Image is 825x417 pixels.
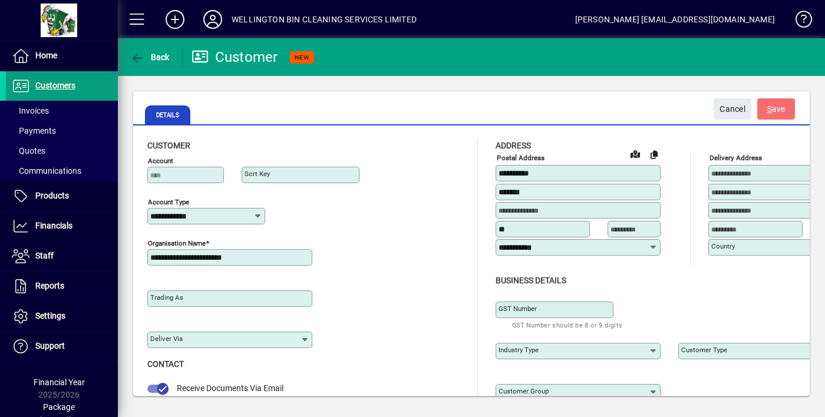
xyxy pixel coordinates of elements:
a: Home [6,41,118,71]
a: Support [6,332,118,361]
span: Customers [35,81,75,90]
app-page-header-button: Back [118,47,183,68]
div: Customer [192,48,278,67]
span: NEW [295,54,309,61]
mat-hint: GST Number should be 8 or 9 digits [512,318,623,332]
a: Knowledge Base [787,2,810,41]
button: Save [757,98,795,120]
span: Invoices [12,106,49,115]
a: Settings [6,302,118,331]
a: Financials [6,211,118,241]
span: Address [496,141,531,150]
span: Settings [35,311,65,320]
mat-label: Customer group [499,387,549,395]
span: Products [35,191,69,200]
span: Quotes [12,146,45,155]
span: Contact [147,359,184,369]
mat-label: Deliver via [150,335,183,343]
mat-label: Customer type [681,346,727,354]
span: Customer [147,141,190,150]
mat-label: GST Number [499,305,537,313]
span: Financial Year [34,378,85,387]
button: Back [127,47,173,68]
div: WELLINGTON BIN CLEANING SERVICES LIMITED [232,10,417,29]
span: S [767,104,772,114]
mat-label: Sort key [245,170,270,178]
span: Staff [35,251,54,260]
span: Communications [12,166,81,176]
mat-label: Industry type [499,346,539,354]
a: Products [6,181,118,211]
button: Profile [194,9,232,30]
mat-label: Account Type [148,198,189,206]
a: Reports [6,272,118,301]
span: Financials [35,221,72,230]
button: Copy to Delivery address [645,145,664,164]
a: View on map [626,144,645,163]
span: Payments [12,126,56,135]
span: Receive Documents Via Email [177,383,283,393]
span: Details [145,105,190,124]
span: Home [35,51,57,60]
span: Cancel [720,100,745,119]
mat-label: Organisation name [148,239,206,247]
mat-label: Country [711,242,735,250]
span: ave [767,100,786,119]
a: Quotes [6,141,118,161]
span: Business details [496,276,566,285]
a: Invoices [6,101,118,121]
span: Back [130,52,170,62]
a: Communications [6,161,118,181]
mat-label: Account [148,157,173,165]
span: Reports [35,281,64,290]
span: Support [35,341,65,350]
mat-label: Trading as [150,293,183,302]
div: [PERSON_NAME] [EMAIL_ADDRESS][DOMAIN_NAME] [575,10,775,29]
a: Payments [6,121,118,141]
a: Staff [6,241,118,271]
button: Add [156,9,194,30]
button: Cancel [714,98,751,120]
span: Package [43,402,75,412]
